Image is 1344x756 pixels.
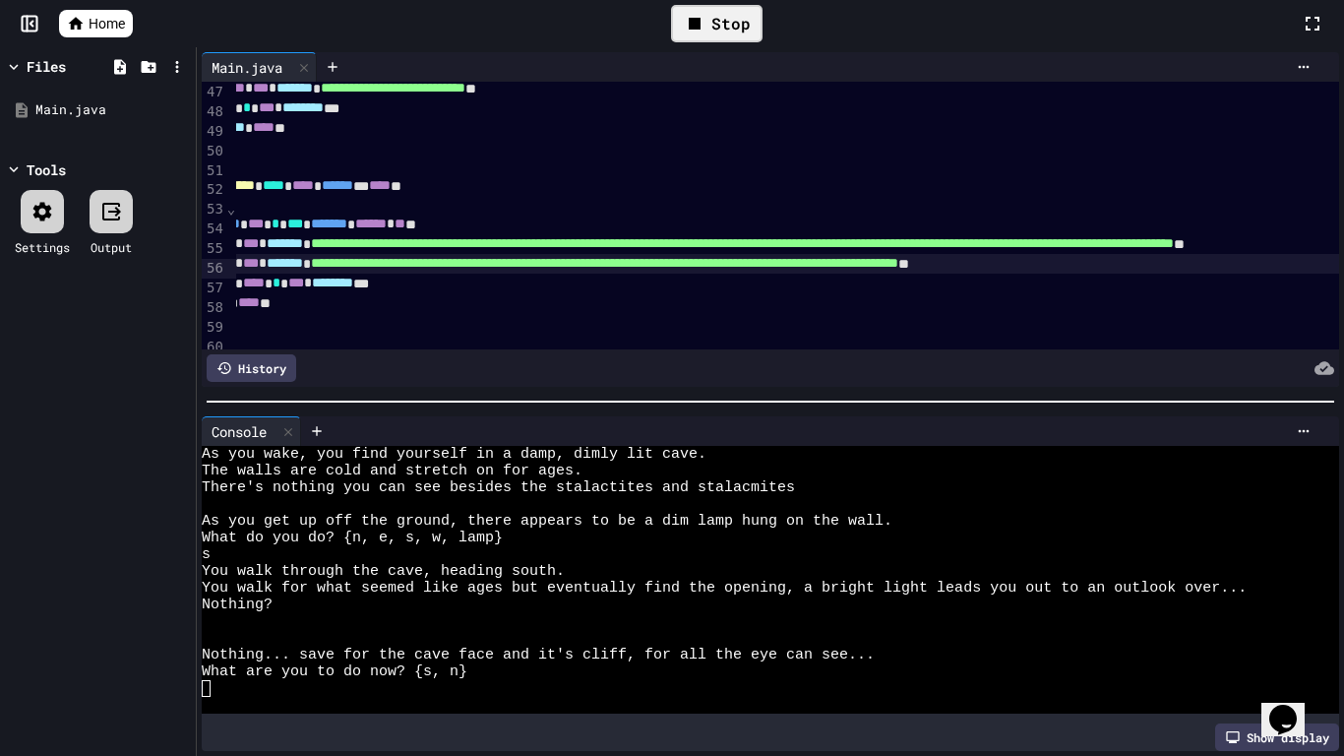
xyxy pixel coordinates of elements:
[202,530,503,546] span: What do you do? {n, e, s, w, lamp}
[27,56,66,77] div: Files
[35,100,189,120] div: Main.java
[202,239,226,259] div: 55
[202,180,226,200] div: 52
[202,83,226,102] div: 47
[202,161,226,181] div: 51
[202,546,211,563] span: s
[202,142,226,161] div: 50
[202,416,301,446] div: Console
[202,122,226,142] div: 49
[27,159,66,180] div: Tools
[226,201,236,217] span: Fold line
[202,220,226,239] div: 54
[202,446,706,463] span: As you wake, you find yourself in a damp, dimly lit cave.
[202,597,273,613] span: Nothing?
[202,563,565,580] span: You walk through the cave, heading south.
[202,663,467,680] span: What are you to do now? {s, n}
[202,259,226,279] div: 56
[89,14,125,33] span: Home
[202,200,226,220] div: 53
[202,102,226,122] div: 48
[202,513,892,530] span: As you get up off the ground, there appears to be a dim lamp hung on the wall.
[91,238,132,256] div: Output
[202,463,582,479] span: The walls are cold and stretch on for ages.
[202,338,226,357] div: 60
[202,647,875,663] span: Nothing... save for the cave face and it's cliff, for all the eye can see...
[202,57,292,78] div: Main.java
[1215,724,1339,751] div: Show display
[1261,677,1324,736] iframe: chat widget
[202,421,276,442] div: Console
[207,354,296,382] div: History
[15,238,70,256] div: Settings
[59,10,133,37] a: Home
[202,298,226,318] div: 58
[202,479,795,496] span: There's nothing you can see besides the stalactites and stalacmites
[202,52,317,82] div: Main.java
[671,5,763,42] div: Stop
[202,318,226,338] div: 59
[202,279,226,298] div: 57
[202,580,1247,597] span: You walk for what seemed like ages but eventually find the opening, a bright light leads you out ...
